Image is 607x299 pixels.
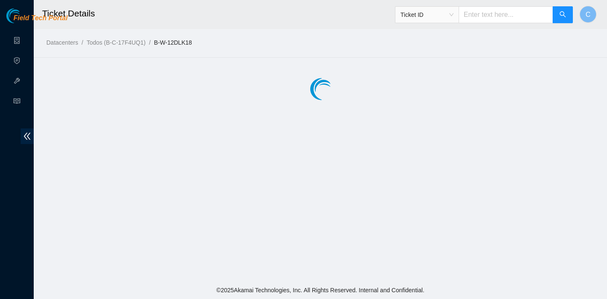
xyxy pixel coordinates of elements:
[580,6,596,23] button: C
[13,94,20,111] span: read
[553,6,573,23] button: search
[81,39,83,46] span: /
[13,14,67,22] span: Field Tech Portal
[6,8,43,23] img: Akamai Technologies
[34,281,607,299] footer: © 2025 Akamai Technologies, Inc. All Rights Reserved. Internal and Confidential.
[149,39,150,46] span: /
[400,8,454,21] span: Ticket ID
[586,9,591,20] span: C
[46,39,78,46] a: Datacenters
[459,6,553,23] input: Enter text here...
[6,15,67,26] a: Akamai TechnologiesField Tech Portal
[154,39,192,46] a: B-W-12DLK18
[21,128,34,144] span: double-left
[86,39,145,46] a: Todos (B-C-17F4UQ1)
[559,11,566,19] span: search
